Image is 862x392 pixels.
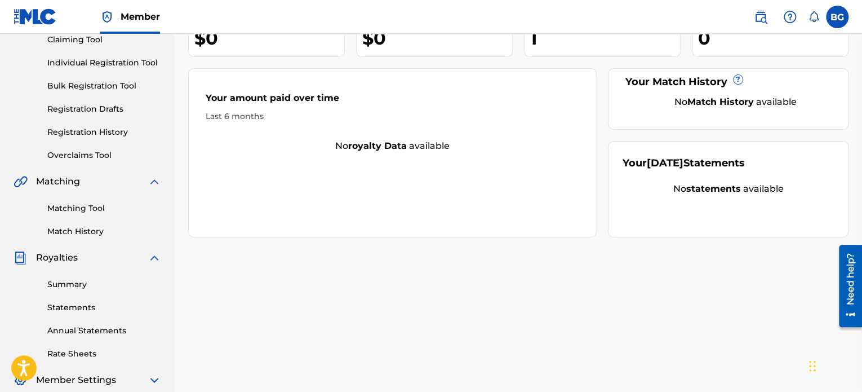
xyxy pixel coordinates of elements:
img: expand [148,373,161,387]
a: Overclaims Tool [47,149,161,161]
div: Your Match History [623,74,834,90]
div: Notifications [808,11,819,23]
img: expand [148,175,161,188]
img: Member Settings [14,373,27,387]
div: Arrastrar [809,349,816,383]
div: No available [189,139,596,153]
img: MLC Logo [14,8,57,25]
img: Top Rightsholder [100,10,114,24]
a: Annual Statements [47,325,161,337]
div: Last 6 months [206,111,579,122]
iframe: Resource Center [830,241,862,332]
div: No available [623,182,834,196]
a: Match History [47,226,161,237]
div: $0 [194,25,344,51]
div: 1 [530,25,680,51]
strong: royalty data [348,140,407,151]
a: Claiming Tool [47,34,161,46]
strong: statements [686,183,741,194]
a: Registration History [47,126,161,138]
span: Matching [36,175,80,188]
div: 0 [698,25,848,51]
div: Your Statements [623,156,745,171]
a: Statements [47,302,161,314]
a: Public Search [749,6,772,28]
img: Matching [14,175,28,188]
span: ? [734,75,743,84]
img: expand [148,251,161,265]
a: Rate Sheets [47,348,161,360]
a: Individual Registration Tool [47,57,161,69]
div: Your amount paid over time [206,91,579,111]
span: [DATE] [647,157,683,169]
div: Widget de chat [806,338,862,392]
iframe: Chat Widget [806,338,862,392]
span: Member Settings [36,373,116,387]
img: Royalties [14,251,27,265]
div: $0 [362,25,512,51]
strong: Match History [687,96,754,107]
div: Help [779,6,801,28]
span: Royalties [36,251,78,265]
div: No available [637,95,834,109]
img: search [754,10,767,24]
img: help [783,10,797,24]
a: Summary [47,279,161,290]
a: Bulk Registration Tool [47,80,161,92]
a: Registration Drafts [47,103,161,115]
div: User Menu [826,6,848,28]
a: Matching Tool [47,202,161,214]
span: Member [121,10,160,23]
